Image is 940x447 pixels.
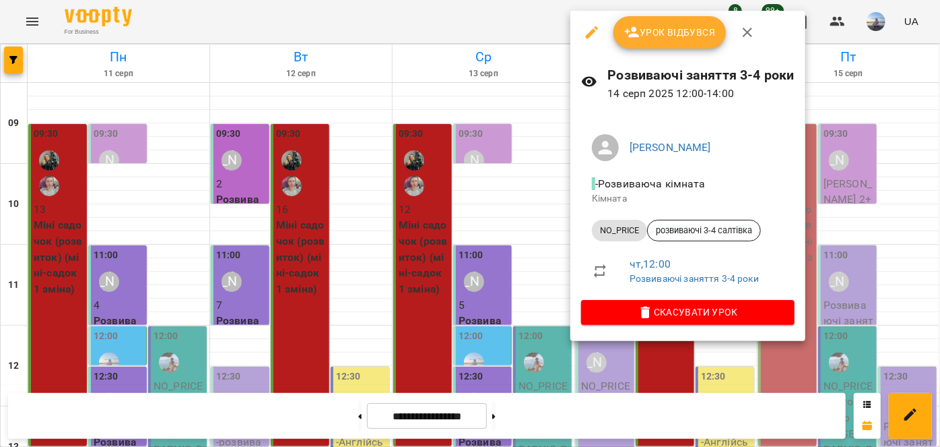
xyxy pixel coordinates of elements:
[630,258,671,270] a: чт , 12:00
[581,300,795,324] button: Скасувати Урок
[592,177,708,190] span: - Розвиваюча кімната
[647,220,761,241] div: розвиваючі 3-4 салтівка
[608,86,795,102] p: 14 серп 2025 12:00 - 14:00
[608,65,795,86] h6: Розвиваючі заняття 3-4 роки
[592,304,784,320] span: Скасувати Урок
[592,192,784,206] p: Кімната
[624,24,716,40] span: Урок відбувся
[648,225,760,237] span: розвиваючі 3-4 салтівка
[592,225,647,237] span: NO_PRICE
[613,16,727,49] button: Урок відбувся
[630,273,759,284] a: Розвиваючі заняття 3-4 роки
[630,141,711,154] a: [PERSON_NAME]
